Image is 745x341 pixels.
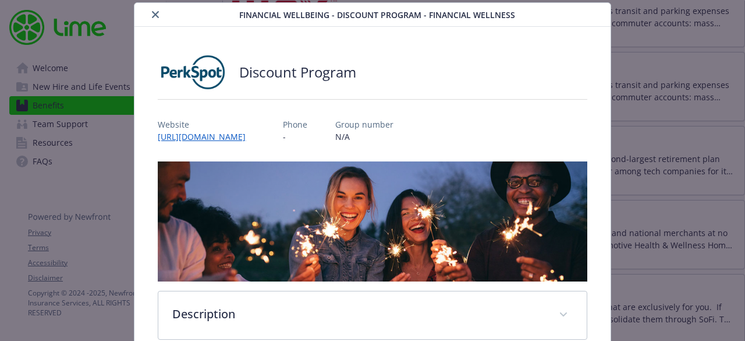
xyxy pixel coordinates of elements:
p: Phone [283,118,307,131]
a: [URL][DOMAIN_NAME] [158,131,255,142]
img: PerkSpot [158,55,228,90]
div: Description [158,291,586,339]
p: N/A [335,131,393,143]
p: - [283,131,307,143]
img: banner [158,161,587,282]
span: Financial Wellbeing - Discount Program - Financial Wellness [239,9,515,21]
button: close [148,8,162,22]
p: Website [158,118,255,131]
p: Group number [335,118,393,131]
p: Description [172,305,544,323]
h2: Discount Program [239,62,356,82]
